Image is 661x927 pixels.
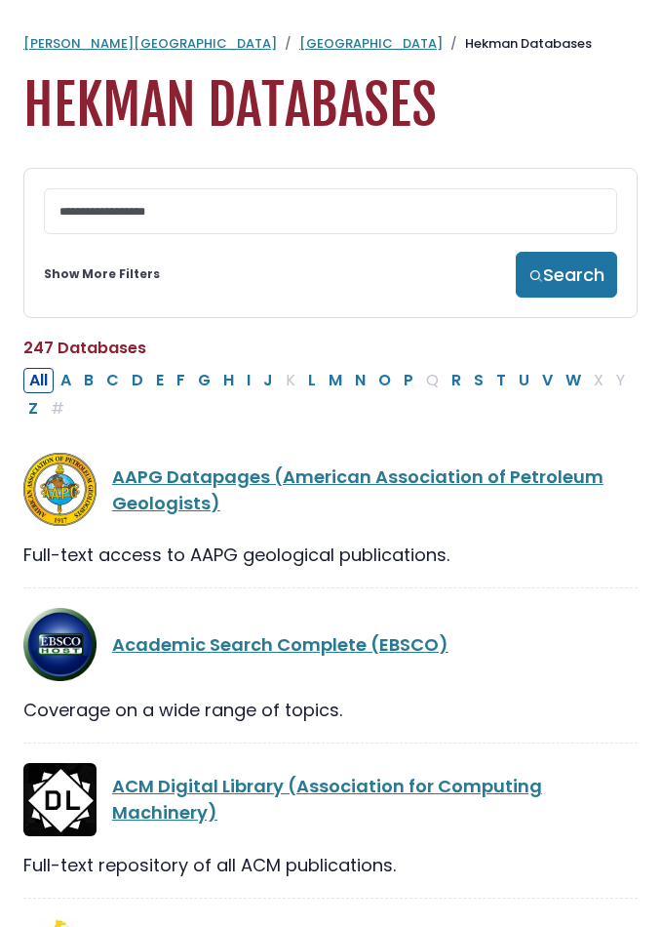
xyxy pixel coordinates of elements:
button: Filter Results V [536,368,559,393]
button: Filter Results M [323,368,348,393]
button: Filter Results P [398,368,419,393]
button: Filter Results J [257,368,279,393]
a: [GEOGRAPHIC_DATA] [299,34,443,53]
button: Filter Results U [513,368,535,393]
div: Coverage on a wide range of topics. [23,697,638,723]
button: Filter Results B [78,368,99,393]
button: Filter Results S [468,368,489,393]
button: Filter Results L [302,368,322,393]
input: Search database by title or keyword [44,188,617,234]
button: Filter Results Z [22,396,44,422]
a: ACM Digital Library (Association for Computing Machinery) [112,774,542,825]
button: Filter Results A [55,368,77,393]
button: Filter Results R [446,368,467,393]
button: All [23,368,54,393]
button: Filter Results E [150,368,170,393]
button: Filter Results O [372,368,397,393]
button: Search [516,252,617,298]
div: Full-text repository of all ACM publications. [23,852,638,878]
button: Filter Results F [171,368,191,393]
button: Filter Results G [192,368,216,393]
a: AAPG Datapages (American Association of Petroleum Geologists) [112,464,603,515]
a: Show More Filters [44,265,160,283]
button: Filter Results I [241,368,256,393]
div: Full-text access to AAPG geological publications. [23,542,638,568]
span: 247 Databases [23,337,146,359]
button: Filter Results W [560,368,587,393]
button: Filter Results T [490,368,512,393]
div: Alpha-list to filter by first letter of database name [23,367,633,420]
button: Filter Results H [217,368,240,393]
a: Academic Search Complete (EBSCO) [112,632,448,657]
nav: breadcrumb [23,34,638,54]
h1: Hekman Databases [23,73,638,139]
button: Filter Results N [349,368,371,393]
button: Filter Results C [100,368,125,393]
li: Hekman Databases [443,34,592,54]
a: [PERSON_NAME][GEOGRAPHIC_DATA] [23,34,277,53]
button: Filter Results D [126,368,149,393]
